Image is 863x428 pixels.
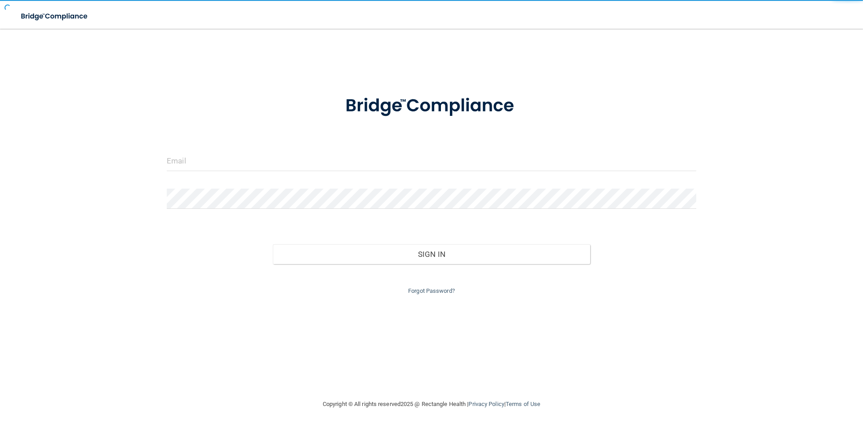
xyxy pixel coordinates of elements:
button: Sign In [273,244,591,264]
a: Privacy Policy [468,401,504,407]
a: Terms of Use [506,401,540,407]
input: Email [167,151,696,171]
img: bridge_compliance_login_screen.278c3ca4.svg [13,7,96,26]
a: Forgot Password? [408,287,455,294]
div: Copyright © All rights reserved 2025 @ Rectangle Health | | [267,390,596,419]
img: bridge_compliance_login_screen.278c3ca4.svg [327,83,536,129]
